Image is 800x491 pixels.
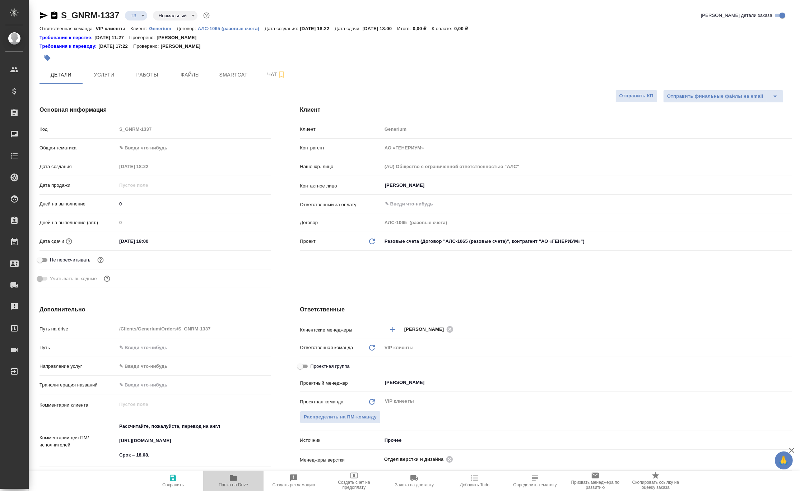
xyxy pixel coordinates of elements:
span: Работы [130,70,164,79]
button: Добавить менеджера [384,321,401,338]
span: [PERSON_NAME] [404,326,448,333]
p: Проверено: [129,34,157,41]
p: Дата создания: [265,26,300,31]
p: Менеджеры верстки [300,457,382,464]
p: [DATE] 18:22 [300,26,335,31]
a: Generium [149,25,177,31]
span: Сохранить [162,482,184,487]
p: Дней на выполнение [39,200,117,208]
input: Пустое поле [117,217,271,228]
button: Заявка на доставку [384,471,445,491]
input: ✎ Введи что-нибудь [117,236,180,246]
span: Добавить Todo [460,482,489,487]
p: Ответственная команда: [39,26,96,31]
button: Папка на Drive [203,471,264,491]
p: [PERSON_NAME] [161,43,206,50]
span: Скопировать ссылку на оценку заказа [630,480,682,490]
span: 🙏 [778,453,790,468]
button: Сохранить [143,471,203,491]
button: Нормальный [157,13,189,19]
input: Пустое поле [382,124,792,134]
span: Создать счет на предоплату [328,480,380,490]
p: VIP клиенты [96,26,130,31]
div: VIP клиенты [382,342,792,354]
input: ✎ Введи что-нибудь [117,342,271,353]
p: Итого: [397,26,413,31]
button: Выбери, если сб и вс нужно считать рабочими днями для выполнения заказа. [102,274,112,283]
p: Клиентские менеджеры [300,326,382,334]
span: Услуги [87,70,121,79]
button: Скопировать ссылку на оценку заказа [625,471,686,491]
button: Доп статусы указывают на важность/срочность заказа [202,11,211,20]
button: Создать счет на предоплату [324,471,384,491]
input: Пустое поле [117,124,271,134]
button: Скопировать ссылку для ЯМессенджера [39,11,48,20]
span: Распределить на ПМ-команду [304,413,377,421]
p: Дата сдачи: [335,26,362,31]
span: Учитывать выходные [50,275,97,282]
h4: Ответственные [300,305,792,314]
input: Пустое поле [382,143,792,153]
button: Скопировать ссылку [50,11,59,20]
span: Отправить КП [619,92,654,100]
p: Generium [149,26,177,31]
span: Файлы [173,70,208,79]
h4: Основная информация [39,106,271,114]
span: Отдел верстки и дизайна [384,456,448,463]
button: Призвать менеджера по развитию [565,471,625,491]
input: ✎ Введи что-нибудь [117,380,271,390]
span: Папка на Drive [219,482,248,487]
p: Дата сдачи [39,238,64,245]
input: Пустое поле [117,161,180,172]
a: S_GNRM-1337 [61,10,119,20]
p: Общая тематика [39,144,117,152]
div: ✎ Введи что-нибудь [117,142,271,154]
span: Не пересчитывать [50,256,90,264]
p: Проектный менеджер [300,380,382,387]
p: Комментарии для ПМ/исполнителей [39,434,117,449]
div: Нажми, чтобы открыть папку с инструкцией [39,34,94,41]
div: ✎ Введи что-нибудь [117,360,271,372]
span: Чат [259,70,294,79]
h4: Дополнительно [39,305,271,314]
p: Клиент [300,126,382,133]
p: Путь на drive [39,325,117,333]
p: Ответственный за оплату [300,201,382,208]
p: Дата создания [39,163,117,170]
button: Распределить на ПМ-команду [300,411,381,423]
div: ✎ Введи что-нибудь [119,144,262,152]
p: [DATE] 18:00 [363,26,397,31]
a: АЛС-1065 (разовые счета) [198,25,265,31]
div: [PERSON_NAME] [404,325,456,334]
button: 🙏 [775,451,793,469]
span: Отправить финальные файлы на email [667,92,763,101]
button: Определить тематику [505,471,565,491]
div: split button [663,90,783,103]
button: Отправить КП [615,90,657,102]
input: ✎ Введи что-нибудь [384,200,766,208]
div: Разовые счета (Договор "АЛС-1065 (разовые счета)", контрагент "АО «ГЕНЕРИУМ»") [382,235,792,247]
p: Транслитерация названий [39,381,117,389]
input: Пустое поле [382,217,792,228]
span: В заказе уже есть ответственный ПМ или ПМ группа [300,411,381,423]
p: Путь [39,344,117,351]
p: Договор [300,219,382,226]
div: Прочее [382,434,792,446]
p: Проверено: [133,43,161,50]
p: Комментарии клиента [39,402,117,409]
p: Источник [300,437,382,444]
div: Нажми, чтобы открыть папку с инструкцией [39,43,98,50]
button: Open [788,329,790,330]
button: Отправить финальные файлы на email [663,90,767,103]
p: Клиент: [130,26,149,31]
svg: Подписаться [277,70,286,79]
p: Ответственная команда [300,344,353,351]
button: Добавить Todo [445,471,505,491]
div: ТЗ [125,11,147,20]
p: К оплате: [432,26,454,31]
textarea: Рассчитайте, пожалуйста, перевод на англ [URL][DOMAIN_NAME] Срок – 18.08. [117,420,271,461]
input: ✎ Введи что-нибудь [117,199,271,209]
span: [PERSON_NAME] детали заказа [701,12,772,19]
span: Детали [44,70,78,79]
p: Проект [300,238,316,245]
